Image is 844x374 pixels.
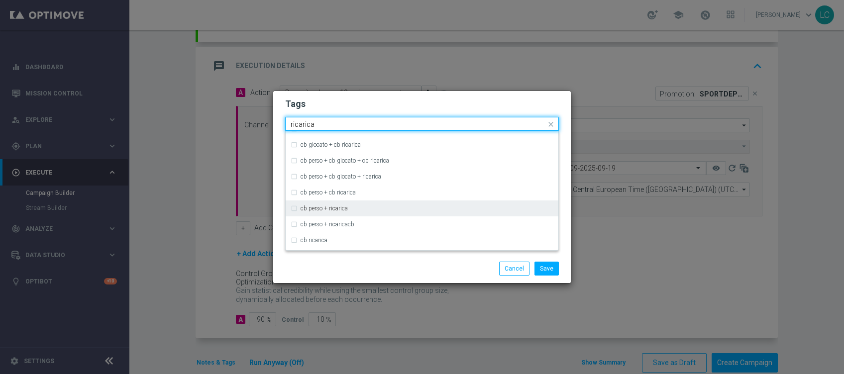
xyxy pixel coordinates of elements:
[285,117,559,131] ng-select: betting, talent + expert, up-selling
[301,142,361,148] label: cb giocato + cb ricarica
[291,200,553,216] div: cb perso + ricarica
[291,153,553,169] div: cb perso + cb giocato + cb ricarica
[291,169,553,185] div: cb perso + cb giocato + ricarica
[301,205,348,211] label: cb perso + ricarica
[285,98,559,110] h2: Tags
[301,174,381,180] label: cb perso + cb giocato + ricarica
[285,131,559,251] ng-dropdown-panel: Options list
[301,158,389,164] label: cb perso + cb giocato + cb ricarica
[291,137,553,153] div: cb giocato + cb ricarica
[499,262,529,276] button: Cancel
[291,185,553,200] div: cb perso + cb ricarica
[534,262,559,276] button: Save
[291,232,553,248] div: cb ricarica
[301,237,327,243] label: cb ricarica
[301,221,354,227] label: cb perso + ricaricacb
[301,189,356,195] label: cb perso + cb ricarica
[291,248,553,264] div: CB ricarica
[291,216,553,232] div: cb perso + ricaricacb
